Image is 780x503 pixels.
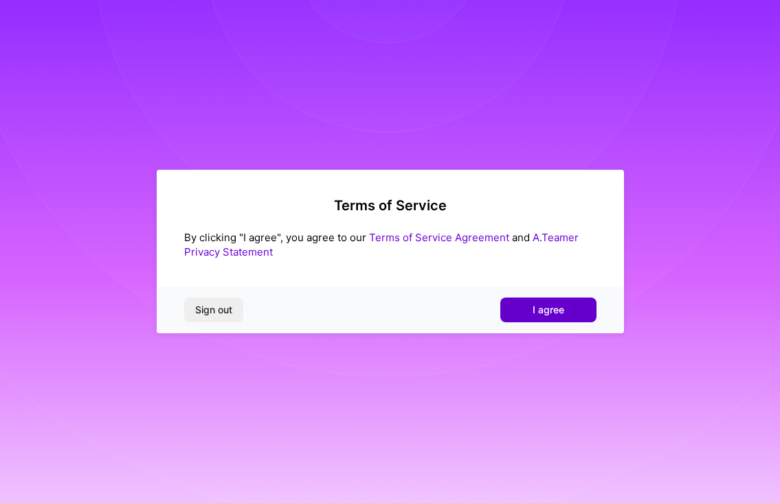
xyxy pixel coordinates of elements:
[195,303,232,317] span: Sign out
[184,197,597,214] h2: Terms of Service
[533,303,564,317] span: I agree
[369,231,509,244] a: Terms of Service Agreement
[184,298,243,322] button: Sign out
[184,230,597,259] div: By clicking "I agree", you agree to our and
[500,298,597,322] button: I agree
